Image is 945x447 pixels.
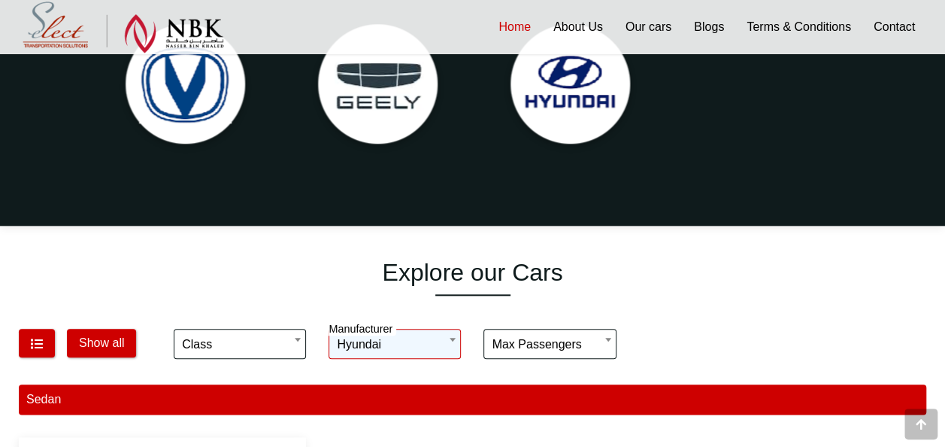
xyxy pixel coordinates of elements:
[67,329,136,357] button: Show all
[303,11,453,161] img: Geely
[111,11,260,161] img: Changan
[492,330,607,360] span: Max passengers
[19,258,926,287] h1: Explore our Cars
[337,330,453,360] span: Hyundai
[19,385,926,415] div: Sedan
[23,2,224,53] img: Select Rent a Car
[483,329,616,359] span: Max passengers
[182,330,298,360] span: Class
[174,329,306,359] span: Class
[495,11,645,161] img: Hyundai
[904,409,937,439] div: Go to top
[688,11,837,161] img: Kia
[329,323,396,336] label: Manufacturer
[329,329,461,359] span: Hyundai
